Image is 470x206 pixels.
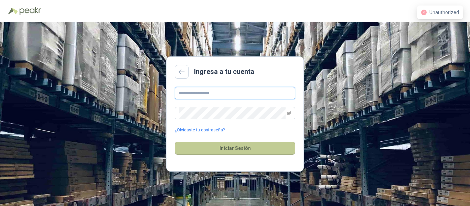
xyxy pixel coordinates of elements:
h2: Ingresa a tu cuenta [194,66,254,77]
img: Logo [8,8,18,14]
img: Peakr [19,7,41,15]
button: Iniciar Sesión [175,142,295,155]
span: close-circle [421,10,427,15]
span: Unauthorized [429,10,459,15]
span: eye-invisible [287,111,291,115]
a: ¿Olvidaste tu contraseña? [175,127,225,133]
